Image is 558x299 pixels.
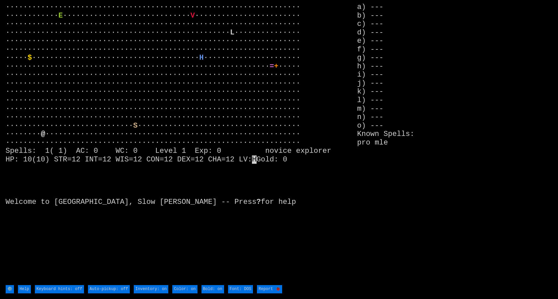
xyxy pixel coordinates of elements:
[199,54,203,62] font: H
[133,122,137,130] font: S
[58,12,63,20] font: E
[274,62,279,71] font: +
[6,285,14,294] input: ⚙️
[201,285,224,294] input: Bold: on
[252,155,256,164] mark: H
[35,285,84,294] input: Keyboard hints: off
[6,3,357,284] larn: ··································································· ············ ················...
[257,285,282,294] input: Report 🐞
[228,285,253,294] input: Font: DOS
[191,12,195,20] font: V
[88,285,130,294] input: Auto-pickup: off
[18,285,31,294] input: Help
[41,130,45,138] font: @
[28,54,32,62] font: $
[134,285,168,294] input: Inventory: on
[172,285,197,294] input: Color: on
[257,198,261,206] b: ?
[270,62,274,71] font: =
[230,29,234,37] font: L
[357,3,552,284] stats: a) --- b) --- c) --- d) --- e) --- f) --- g) --- h) --- i) --- j) --- k) --- l) --- m) --- n) ---...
